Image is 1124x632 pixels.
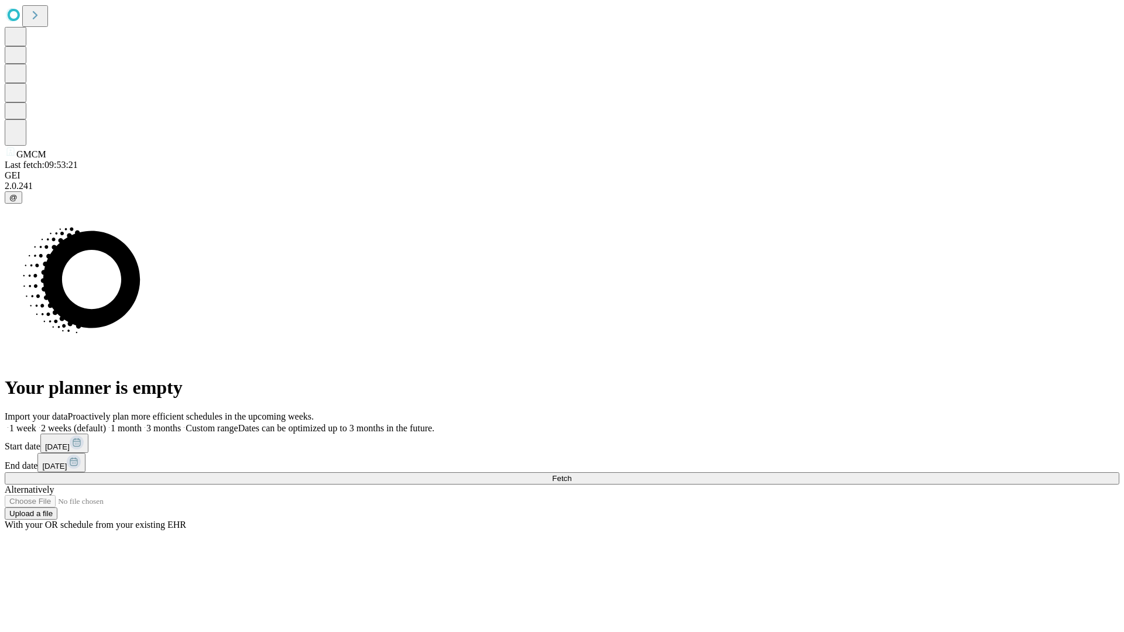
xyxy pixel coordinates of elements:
[5,485,54,494] span: Alternatively
[5,434,1119,453] div: Start date
[42,462,67,470] span: [DATE]
[9,423,36,433] span: 1 week
[5,170,1119,181] div: GEI
[5,507,57,520] button: Upload a file
[40,434,88,453] button: [DATE]
[41,423,106,433] span: 2 weeks (default)
[5,160,78,170] span: Last fetch: 09:53:21
[238,423,434,433] span: Dates can be optimized up to 3 months in the future.
[186,423,238,433] span: Custom range
[5,191,22,204] button: @
[5,472,1119,485] button: Fetch
[552,474,571,483] span: Fetch
[9,193,18,202] span: @
[45,442,70,451] span: [DATE]
[5,377,1119,399] h1: Your planner is empty
[5,181,1119,191] div: 2.0.241
[146,423,181,433] span: 3 months
[68,411,314,421] span: Proactively plan more efficient schedules in the upcoming weeks.
[5,411,68,421] span: Import your data
[37,453,85,472] button: [DATE]
[5,520,186,530] span: With your OR schedule from your existing EHR
[111,423,142,433] span: 1 month
[5,453,1119,472] div: End date
[16,149,46,159] span: GMCM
